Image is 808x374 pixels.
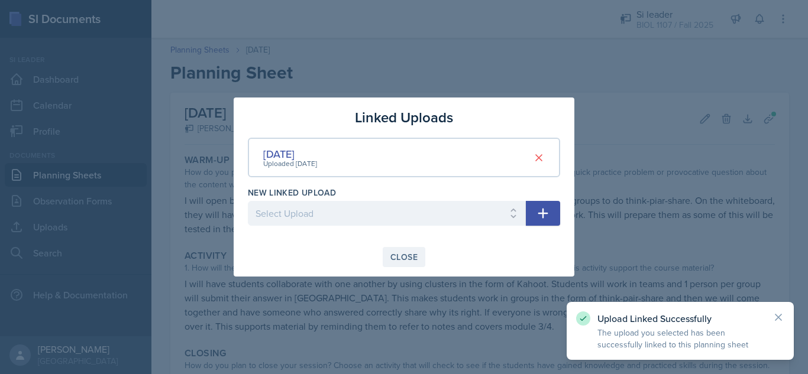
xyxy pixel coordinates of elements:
h3: Linked Uploads [355,107,453,128]
div: Uploaded [DATE] [263,158,317,169]
button: Close [383,247,425,267]
p: Upload Linked Successfully [597,313,763,324]
label: New Linked Upload [248,187,336,199]
div: [DATE] [263,146,317,162]
p: The upload you selected has been successfully linked to this planning sheet [597,327,763,350]
div: Close [390,252,418,262]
